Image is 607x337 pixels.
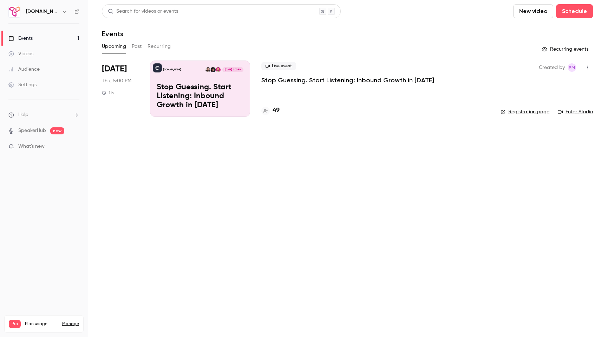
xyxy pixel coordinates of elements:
button: New video [513,4,553,18]
span: Plan usage [25,321,58,327]
div: Events [8,35,33,42]
a: Enter Studio [558,108,593,115]
span: PM [569,63,575,72]
span: Pro [9,320,21,328]
h4: 49 [273,106,280,115]
h6: [DOMAIN_NAME] [26,8,59,15]
div: Sep 25 Thu, 5:00 PM (Europe/London) [102,61,139,117]
button: Schedule [556,4,593,18]
div: Search for videos or events [108,8,178,15]
span: Help [18,111,28,119]
a: Registration page [501,108,549,115]
span: new [50,127,64,134]
div: 1 h [102,90,114,96]
a: Stop Guessing. Start Listening: Inbound Growth in 2026[DOMAIN_NAME]Hugo MiIllington-DrakeMax Mitc... [150,61,250,117]
button: Upcoming [102,41,126,52]
img: Piers Montgomery [205,67,210,72]
span: What's new [18,143,45,150]
span: Thu, 5:00 PM [102,77,131,84]
span: Created by [539,63,565,72]
a: SpeakerHub [18,127,46,134]
span: [DATE] [102,63,127,75]
button: Recurring [148,41,171,52]
div: Videos [8,50,33,57]
button: Recurring events [539,44,593,55]
span: Live event [261,62,296,70]
a: Manage [62,321,79,327]
span: [DATE] 5:00 PM [222,67,243,72]
p: [DOMAIN_NAME] [163,68,181,71]
h1: Events [102,30,123,38]
img: Max Mitcham [210,67,215,72]
img: Trigify.io [9,6,20,17]
span: Piers Montgomery [568,63,576,72]
div: Settings [8,81,37,88]
p: Stop Guessing. Start Listening: Inbound Growth in [DATE] [157,83,243,110]
a: 49 [261,106,280,115]
li: help-dropdown-opener [8,111,79,119]
div: Audience [8,66,40,73]
a: Stop Guessing. Start Listening: Inbound Growth in [DATE] [261,76,434,84]
button: Past [132,41,142,52]
img: Hugo MiIllington-Drake [216,67,221,72]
